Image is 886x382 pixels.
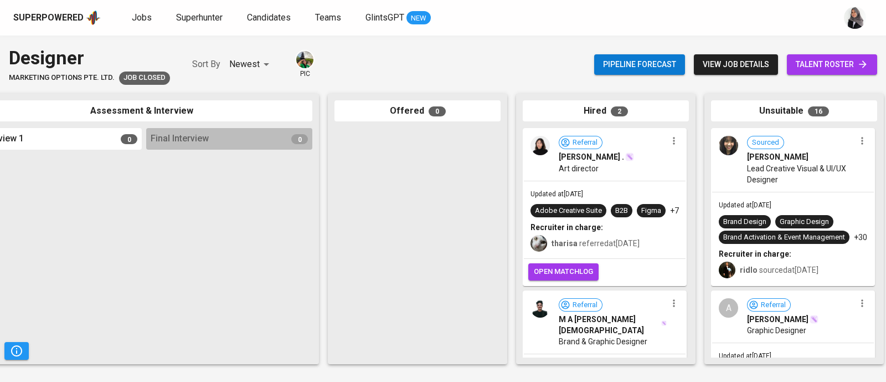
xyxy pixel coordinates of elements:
div: A [719,298,738,318]
b: ridlo [740,266,758,274]
span: Superhunter [176,12,223,23]
p: Sort By [192,58,220,71]
img: eva@glints.com [296,51,313,68]
a: Jobs [132,11,154,25]
div: Job closure caused by changes in client hiring plans, decided to hold all hiring for now till fur... [119,72,170,85]
span: 0 [429,106,446,116]
img: magic_wand.svg [661,320,667,326]
span: Job Closed [119,73,170,83]
img: sinta.windasari@glints.com [844,7,866,29]
span: Art director [559,163,599,174]
img: magic_wand.svg [810,315,818,324]
span: [PERSON_NAME] [747,314,808,325]
span: Teams [315,12,341,23]
span: open matchlog [534,266,593,278]
p: +7 [670,205,679,216]
span: Referral [756,300,790,310]
a: Candidates [247,11,293,25]
span: Sourced [748,137,784,148]
img: tharisa.rizky@glints.com [530,235,547,252]
span: Updated at [DATE] [719,352,771,360]
img: 7c7c5905bbe8bd5813fcb557370e7dc2.png [530,298,550,318]
img: magic_wand.svg [625,152,634,161]
span: Referral [568,137,602,148]
button: open matchlog [528,263,599,281]
span: Lead Creative Visual & UI/UX Designer [747,163,855,185]
span: 2 [611,106,628,116]
div: Brand Activation & Event Management [723,232,845,243]
span: Brand & Graphic Designer [559,336,647,347]
div: Graphic Design [780,217,829,227]
div: Referral[PERSON_NAME] .Art directorUpdated at[DATE]Adobe Creative SuiteB2BFigma+7Recruiter in cha... [523,128,687,286]
div: pic [295,50,315,79]
div: Brand Design [723,217,766,227]
span: Updated at [DATE] [719,201,771,209]
p: +30 [854,232,867,243]
img: 0804753d77c8daad5b0781c258198712.jpeg [719,136,738,155]
button: Pipeline Triggers [4,342,29,360]
span: talent roster [796,58,868,72]
div: Hired [523,100,689,122]
span: NEW [406,13,431,24]
div: Newest [229,54,273,75]
a: talent roster [787,54,877,75]
span: Final Interview [151,133,209,145]
span: Pipeline forecast [603,58,676,72]
div: Designer [9,44,170,72]
span: sourced at [DATE] [740,266,818,274]
div: Offered [334,100,501,122]
b: Recruiter in charge: [530,223,603,232]
div: Unsuitable [711,100,877,122]
a: Superhunter [176,11,225,25]
img: ridlo@glints.com [719,262,735,278]
div: Sourced[PERSON_NAME]Lead Creative Visual & UI/UX DesignerUpdated at[DATE]Brand DesignGraphic Desi... [711,128,875,286]
a: Teams [315,11,343,25]
img: d3d13070d1e8219eb493df399ee30da4.jpg [530,136,550,155]
span: Jobs [132,12,152,23]
div: Adobe Creative Suite [535,206,602,216]
a: Superpoweredapp logo [13,9,101,26]
span: 0 [121,134,137,144]
span: Referral [568,300,602,310]
span: [PERSON_NAME] . [559,151,624,162]
b: tharisa [552,239,578,248]
p: Newest [229,58,260,71]
span: Graphic Designer [747,325,806,336]
a: GlintsGPT NEW [365,11,431,25]
span: Candidates [247,12,291,23]
b: Recruiter in charge: [719,249,791,258]
img: app logo [86,9,101,26]
span: GlintsGPT [365,12,404,23]
span: Updated at [DATE] [530,190,583,198]
button: view job details [694,54,778,75]
span: referred at [DATE] [552,239,640,248]
div: Figma [641,206,661,216]
span: view job details [703,58,769,72]
div: B2B [615,206,628,216]
span: MARKETING OPTIONS PTE. LTD. [9,73,115,83]
span: 0 [291,134,308,144]
div: Superpowered [13,12,84,24]
span: [PERSON_NAME] [747,151,808,162]
button: Pipeline forecast [594,54,685,75]
span: M A [PERSON_NAME][DEMOGRAPHIC_DATA] [559,314,660,336]
span: 16 [808,106,829,116]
